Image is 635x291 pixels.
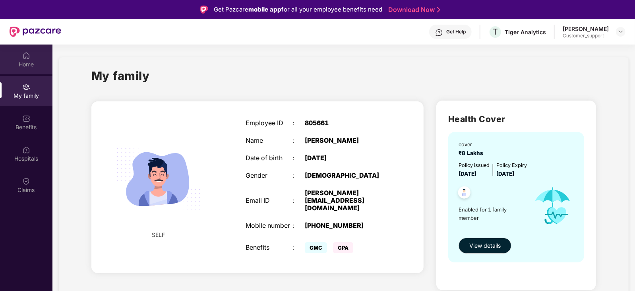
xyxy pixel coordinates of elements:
[305,242,327,253] span: GMC
[293,154,305,162] div: :
[459,141,486,149] div: cover
[214,5,382,14] div: Get Pazcare for all your employee benefits need
[248,6,281,13] strong: mobile app
[527,178,579,234] img: icon
[563,25,609,33] div: [PERSON_NAME]
[246,222,293,229] div: Mobile number
[152,231,165,239] span: SELF
[459,171,476,177] span: [DATE]
[200,6,208,14] img: Logo
[459,238,511,254] button: View details
[107,127,210,231] img: svg+xml;base64,PHN2ZyB4bWxucz0iaHR0cDovL3d3dy53My5vcmcvMjAwMC9zdmciIHdpZHRoPSIyMjQiIGhlaWdodD0iMT...
[455,184,474,204] img: svg+xml;base64,PHN2ZyB4bWxucz0iaHR0cDovL3d3dy53My5vcmcvMjAwMC9zdmciIHdpZHRoPSI0OC45NDMiIGhlaWdodD...
[10,27,61,37] img: New Pazcare Logo
[459,206,527,222] span: Enabled for 1 family member
[333,242,353,253] span: GPA
[618,29,624,35] img: svg+xml;base64,PHN2ZyBpZD0iRHJvcGRvd24tMzJ4MzIiIHhtbG5zPSJodHRwOi8vd3d3LnczLm9yZy8yMDAwL3N2ZyIgd2...
[435,29,443,37] img: svg+xml;base64,PHN2ZyBpZD0iSGVscC0zMngzMiIgeG1sbnM9Imh0dHA6Ly93d3cudzMub3JnLzIwMDAvc3ZnIiB3aWR0aD...
[246,244,293,251] div: Benefits
[246,172,293,179] div: Gender
[246,154,293,162] div: Date of birth
[22,177,30,185] img: svg+xml;base64,PHN2ZyBpZD0iQ2xhaW0iIHhtbG5zPSJodHRwOi8vd3d3LnczLm9yZy8yMDAwL3N2ZyIgd2lkdGg9IjIwIi...
[563,33,609,39] div: Customer_support
[22,146,30,154] img: svg+xml;base64,PHN2ZyBpZD0iSG9zcGl0YWxzIiB4bWxucz0iaHR0cDovL3d3dy53My5vcmcvMjAwMC9zdmciIHdpZHRoPS...
[437,6,440,14] img: Stroke
[293,172,305,179] div: :
[293,137,305,144] div: :
[293,119,305,127] div: :
[305,172,388,179] div: [DEMOGRAPHIC_DATA]
[293,197,305,204] div: :
[388,6,438,14] a: Download Now
[22,114,30,122] img: svg+xml;base64,PHN2ZyBpZD0iQmVuZWZpdHMiIHhtbG5zPSJodHRwOi8vd3d3LnczLm9yZy8yMDAwL3N2ZyIgd2lkdGg9Ij...
[496,171,514,177] span: [DATE]
[293,222,305,229] div: :
[305,222,388,229] div: [PHONE_NUMBER]
[246,197,293,204] div: Email ID
[459,150,486,156] span: ₹8 Lakhs
[496,161,527,169] div: Policy Expiry
[493,27,498,37] span: T
[446,29,466,35] div: Get Help
[22,83,30,91] img: svg+xml;base64,PHN2ZyB3aWR0aD0iMjAiIGhlaWdodD0iMjAiIHZpZXdCb3g9IjAgMCAyMCAyMCIgZmlsbD0ibm9uZSIgeG...
[448,113,584,126] h2: Health Cover
[293,244,305,251] div: :
[505,28,546,36] div: Tiger Analytics
[469,241,501,250] span: View details
[246,119,293,127] div: Employee ID
[305,137,388,144] div: [PERSON_NAME]
[22,52,30,60] img: svg+xml;base64,PHN2ZyBpZD0iSG9tZSIgeG1sbnM9Imh0dHA6Ly93d3cudzMub3JnLzIwMDAvc3ZnIiB3aWR0aD0iMjAiIG...
[305,119,388,127] div: 805661
[459,161,490,169] div: Policy issued
[305,189,388,212] div: [PERSON_NAME][EMAIL_ADDRESS][DOMAIN_NAME]
[305,154,388,162] div: [DATE]
[246,137,293,144] div: Name
[91,67,150,85] h1: My family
